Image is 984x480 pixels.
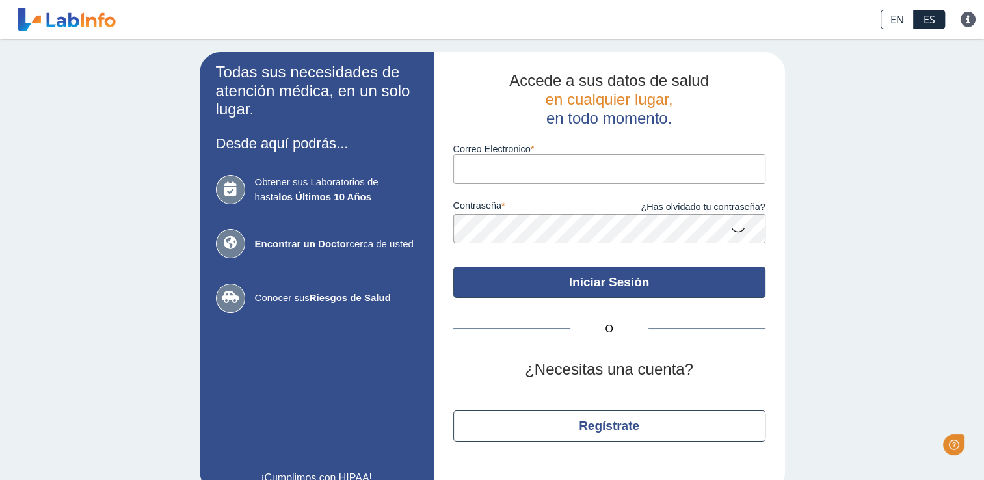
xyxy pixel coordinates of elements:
[868,429,970,466] iframe: Help widget launcher
[216,63,418,119] h2: Todas sus necesidades de atención médica, en un solo lugar.
[609,200,765,215] a: ¿Has olvidado tu contraseña?
[509,72,709,89] span: Accede a sus datos de salud
[545,90,672,108] span: en cualquier lugar,
[570,321,648,337] span: O
[255,238,350,249] b: Encontrar un Doctor
[255,291,418,306] span: Conocer sus
[453,200,609,215] label: contraseña
[546,109,672,127] span: en todo momento.
[453,144,765,154] label: Correo Electronico
[453,267,765,298] button: Iniciar Sesión
[255,237,418,252] span: cerca de usted
[310,292,391,303] b: Riesgos de Salud
[453,360,765,379] h2: ¿Necesitas una cuenta?
[216,135,418,152] h3: Desde aquí podrás...
[255,175,418,204] span: Obtener sus Laboratorios de hasta
[278,191,371,202] b: los Últimos 10 Años
[914,10,945,29] a: ES
[453,410,765,442] button: Regístrate
[881,10,914,29] a: EN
